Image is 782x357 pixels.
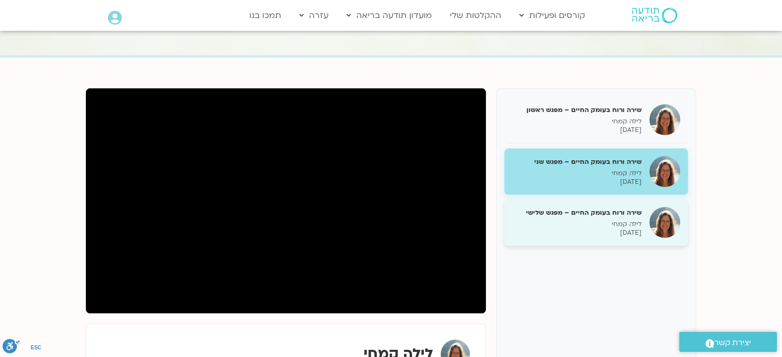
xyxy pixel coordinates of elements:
a: מועדון תודעה בריאה [341,6,437,25]
img: שירה ורוח בעומק החיים – מפגש ראשון [649,104,680,135]
h5: שירה ורוח בעומק החיים – מפגש שלישי [512,208,642,217]
a: יצירת קשר [679,332,777,352]
p: [DATE] [512,178,642,186]
p: לילה קמחי [512,220,642,229]
img: שירה ורוח בעומק החיים – מפגש שני [649,156,680,187]
p: לילה קמחי [512,117,642,126]
span: יצירת קשר [714,336,751,350]
img: שירה ורוח בעומק החיים – מפגש שלישי [649,207,680,238]
a: קורסים ופעילות [514,6,590,25]
p: [DATE] [512,126,642,135]
a: ההקלטות שלי [445,6,506,25]
img: תודעה בריאה [632,8,677,23]
a: תמכו בנו [244,6,286,25]
h5: שירה ורוח בעומק החיים – מפגש ראשון [512,105,642,115]
h5: שירה ורוח בעומק החיים – מפגש שני [512,157,642,166]
p: לילה קמחי [512,169,642,178]
p: [DATE] [512,229,642,237]
a: עזרה [294,6,334,25]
